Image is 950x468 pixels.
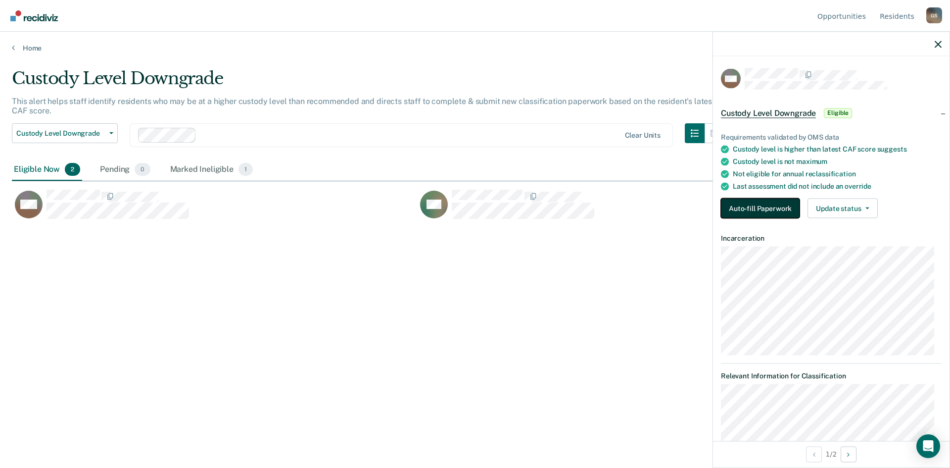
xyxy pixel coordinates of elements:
span: reclassification [806,170,856,178]
img: Recidiviz [10,10,58,21]
div: Custody level is not [733,157,942,166]
a: Navigate to form link [721,199,804,218]
span: Eligible [824,108,852,118]
div: Marked Ineligible [168,159,255,181]
div: G S [926,7,942,23]
div: Clear units [625,131,661,140]
dt: Incarceration [721,234,942,243]
span: Custody Level Downgrade [721,108,816,118]
span: Custody Level Downgrade [16,129,105,138]
span: suggests [877,145,907,153]
div: CaseloadOpportunityCell-00664353 [12,189,417,229]
span: override [845,182,871,190]
span: 0 [135,163,150,176]
span: maximum [796,157,827,165]
button: Update status [807,199,877,218]
dt: Relevant Information for Classification [721,372,942,380]
div: Custody Level Downgrade [12,68,724,97]
div: 1 / 2 [713,441,950,467]
div: Requirements validated by OMS data [721,133,942,141]
span: 1 [238,163,253,176]
div: Pending [98,159,152,181]
button: Profile dropdown button [926,7,942,23]
span: 2 [65,163,80,176]
div: Open Intercom Messenger [916,434,940,458]
div: Custody Level DowngradeEligible [713,97,950,129]
div: CaseloadOpportunityCell-00520975 [417,189,822,229]
div: Not eligible for annual [733,170,942,178]
p: This alert helps staff identify residents who may be at a higher custody level than recommended a... [12,97,715,115]
div: Last assessment did not include an [733,182,942,191]
button: Next Opportunity [841,446,856,462]
button: Auto-fill Paperwork [721,199,800,218]
div: Custody level is higher than latest CAF score [733,145,942,154]
button: Previous Opportunity [806,446,822,462]
a: Home [12,44,938,52]
div: Eligible Now [12,159,82,181]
